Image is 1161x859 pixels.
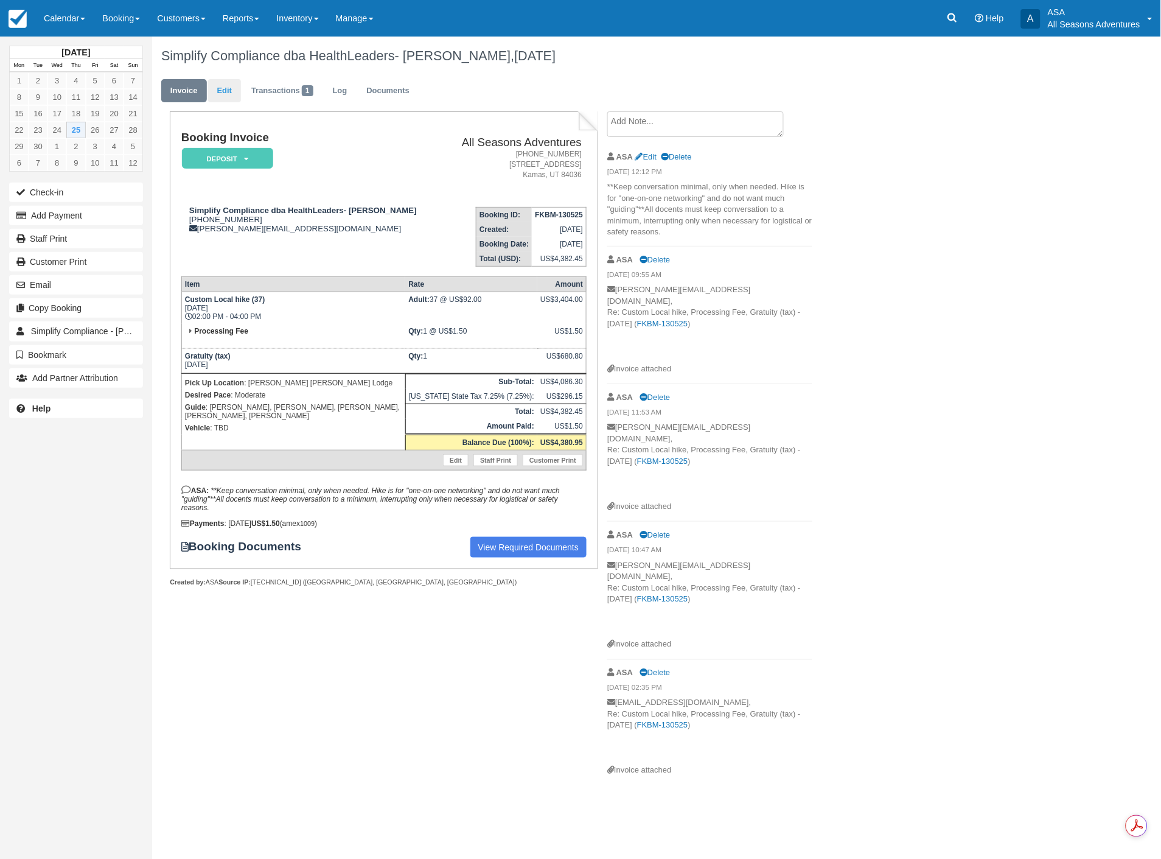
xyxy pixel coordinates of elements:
[616,152,633,161] strong: ASA
[470,537,587,558] a: View Required Documents
[47,89,66,105] a: 10
[405,292,537,324] td: 37 @ US$92.00
[66,155,85,171] a: 9
[66,89,85,105] a: 11
[540,327,583,345] div: US$1.50
[640,530,670,539] a: Delete
[105,72,124,89] a: 6
[975,14,983,23] i: Help
[66,59,85,72] th: Thu
[9,368,143,388] button: Add Partner Attribution
[640,393,670,402] a: Delete
[124,138,142,155] a: 5
[185,295,265,304] strong: Custom Local hike (37)
[47,155,66,171] a: 8
[302,85,313,96] span: 1
[170,578,598,587] div: ASA [TECHNICAL_ID] ([GEOGRAPHIC_DATA], [GEOGRAPHIC_DATA], [GEOGRAPHIC_DATA])
[31,326,186,336] span: Simplify Compliance - [PERSON_NAME]
[10,89,29,105] a: 8
[540,352,583,370] div: US$680.80
[185,377,402,389] p: : [PERSON_NAME] [PERSON_NAME] Lodge
[476,251,532,267] th: Total (USD):
[185,379,244,387] strong: Pick Up Location
[9,321,143,341] a: Simplify Compliance - [PERSON_NAME]
[607,560,812,639] p: [PERSON_NAME][EMAIL_ADDRESS][DOMAIN_NAME], Re: Custom Local hike, Processing Fee, Gratuity (tax) ...
[86,59,105,72] th: Fri
[607,545,812,558] em: [DATE] 10:47 AM
[537,404,587,419] td: US$4,382.45
[1048,18,1140,30] p: All Seasons Adventures
[537,374,587,390] td: US$4,086.30
[181,540,313,553] strong: Booking Documents
[537,419,587,435] td: US$1.50
[181,486,560,512] em: **Keep conversation minimal, only when needed. Hike is for "one-on-one networking" and do not wan...
[105,105,124,122] a: 20
[86,105,105,122] a: 19
[105,155,124,171] a: 11
[616,668,633,678] strong: ASA
[66,138,85,155] a: 2
[124,122,142,138] a: 28
[607,167,812,180] em: [DATE] 12:12 PM
[181,349,405,374] td: [DATE]
[9,252,143,272] a: Customer Print
[9,275,143,295] button: Email
[448,149,582,180] address: [PHONE_NUMBER] [STREET_ADDRESS] Kamas, UT 84036
[181,277,405,292] th: Item
[9,183,143,202] button: Check-in
[607,422,812,501] p: [PERSON_NAME][EMAIL_ADDRESS][DOMAIN_NAME], Re: Custom Local hike, Processing Fee, Gratuity (tax) ...
[616,530,633,539] strong: ASA
[185,422,402,434] p: : TBD
[181,206,443,233] div: [PHONE_NUMBER] [PERSON_NAME][EMAIL_ADDRESS][DOMAIN_NAME]
[1021,9,1041,29] div: A
[523,454,583,466] a: Customer Print
[182,148,273,169] em: Deposit
[9,345,143,365] button: Bookmark
[29,155,47,171] a: 7
[607,765,812,777] div: Invoice attached
[86,155,105,171] a: 10
[540,295,583,314] div: US$3,404.00
[9,10,27,28] img: checkfront-main-nav-mini-logo.png
[443,454,469,466] a: Edit
[637,457,688,466] a: FKBM-130525
[986,13,1004,23] span: Help
[532,237,586,251] td: [DATE]
[189,206,417,215] strong: Simplify Compliance dba HealthLeaders- [PERSON_NAME]
[32,404,51,413] b: Help
[405,404,537,419] th: Total:
[66,105,85,122] a: 18
[61,47,90,57] strong: [DATE]
[616,255,633,264] strong: ASA
[324,79,357,103] a: Log
[208,79,241,103] a: Edit
[10,122,29,138] a: 22
[448,136,582,149] h2: All Seasons Adventures
[9,298,143,318] button: Copy Booking
[29,72,47,89] a: 2
[181,486,209,495] strong: ASA:
[405,435,537,451] th: Balance Due (100%):
[47,138,66,155] a: 1
[185,403,206,412] strong: Guide
[47,122,66,138] a: 24
[616,393,633,402] strong: ASA
[1048,6,1140,18] p: ASA
[537,277,587,292] th: Amount
[9,206,143,225] button: Add Payment
[408,295,430,304] strong: Adult
[29,138,47,155] a: 30
[66,122,85,138] a: 25
[185,391,231,399] strong: Desired Pace
[124,105,142,122] a: 21
[357,79,419,103] a: Documents
[185,424,210,432] strong: Vehicle
[10,155,29,171] a: 6
[29,89,47,105] a: 9
[607,363,812,375] div: Invoice attached
[66,72,85,89] a: 4
[532,251,586,267] td: US$4,382.45
[405,349,537,374] td: 1
[405,389,537,404] td: [US_STATE] State Tax 7.25% (7.25%):
[161,79,207,103] a: Invoice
